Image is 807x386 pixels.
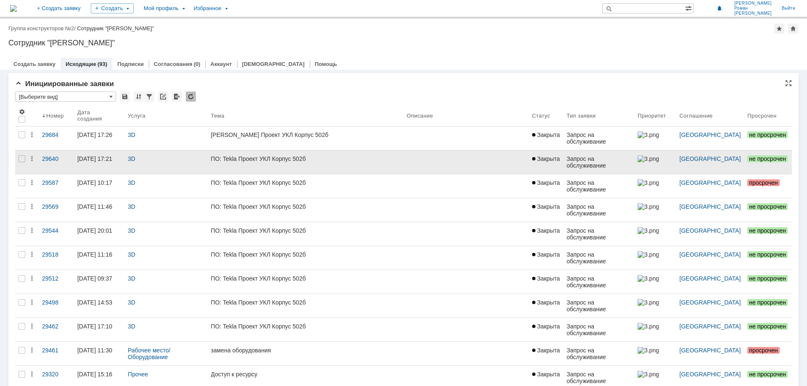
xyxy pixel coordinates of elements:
[744,342,792,365] a: просрочен
[211,203,400,210] div: ПО: Tekla Проект УКЛ Корпус 502б
[734,1,772,6] span: [PERSON_NAME]
[744,126,792,150] a: не просрочен
[128,113,145,119] div: Услуга
[208,105,403,126] th: Тема
[638,323,659,330] img: 3.png
[785,80,792,87] div: На всю страницу
[208,270,403,294] a: ПО: Tekla Проект УКЛ Корпус 502б
[563,342,634,365] a: Запрос на обслуживание
[680,371,741,378] a: [GEOGRAPHIC_DATA]
[15,80,114,88] span: Инициированные заявки
[208,342,403,365] a: замена оборудования
[42,227,71,234] div: 29544
[532,371,560,378] span: Закрыта
[39,105,74,126] th: Номер
[529,198,563,222] a: Закрыта
[567,113,596,119] div: Тип заявки
[680,227,741,234] a: [GEOGRAPHIC_DATA]
[98,61,107,67] div: (93)
[211,371,400,378] div: Доступ к ресурсу
[680,347,741,354] a: [GEOGRAPHIC_DATA]
[744,318,792,341] a: не просрочен
[128,179,135,186] a: 3D
[532,113,550,119] div: Статус
[42,275,71,282] div: 29512
[747,203,788,210] span: не просрочен
[567,275,631,289] div: Запрос на обслуживание
[154,61,193,67] a: Согласования
[120,92,130,102] div: Сохранить вид
[529,294,563,318] a: Закрыта
[10,5,17,12] a: Перейти на домашнюю страницу
[29,227,35,234] div: Действия
[77,155,112,162] div: [DATE] 17:21
[77,25,154,32] div: Сотрудник "[PERSON_NAME]"
[211,113,224,119] div: Тема
[567,299,631,312] div: Запрос на обслуживание
[567,323,631,336] div: Запрос на обслуживание
[208,294,403,318] a: ПО: Tekla Проект УКЛ Корпус 502б
[685,4,694,12] span: Расширенный поиск
[77,299,112,306] div: [DATE] 14:53
[211,251,400,258] div: ПО: Tekla Проект УКЛ Корпус 502б
[211,323,400,330] div: ПО: Tekla Проект УКЛ Корпус 502б
[39,246,74,270] a: 29518
[634,174,676,198] a: 3.png
[747,113,776,119] div: Просрочен
[529,318,563,341] a: Закрыта
[39,150,74,174] a: 29640
[634,150,676,174] a: 3.png
[74,246,124,270] a: [DATE] 11:16
[29,203,35,210] div: Действия
[747,179,779,186] span: просрочен
[680,299,741,306] a: [GEOGRAPHIC_DATA]
[532,299,560,306] span: Закрыта
[42,323,71,330] div: 29462
[8,25,77,32] div: /
[563,246,634,270] a: Запрос на обслуживание
[74,198,124,222] a: [DATE] 11:46
[208,150,403,174] a: ПО: Tekla Проект УКЛ Корпус 502б
[134,92,144,102] div: Сортировка...
[29,275,35,282] div: Действия
[406,113,433,119] div: Описание
[208,126,403,150] a: [PERSON_NAME] Проект УКЛ Корпус 502б
[563,126,634,150] a: Запрос на обслуживание
[8,25,74,32] a: Группа конструкторов №2
[529,342,563,365] a: Закрыта
[563,198,634,222] a: Запрос на обслуживание
[74,270,124,294] a: [DATE] 09:37
[532,131,560,138] span: Закрыта
[747,371,788,378] span: не просрочен
[680,179,741,186] a: [GEOGRAPHIC_DATA]
[29,347,35,354] div: Действия
[638,299,659,306] img: 3.png
[788,24,798,34] div: Сделать домашней страницей
[8,39,799,47] div: Сотрудник "[PERSON_NAME]"
[734,11,772,16] span: [PERSON_NAME]
[29,179,35,186] div: Действия
[529,126,563,150] a: Закрыта
[638,251,659,258] img: 3.png
[208,222,403,246] a: ПО: Tekla Проект УКЛ Корпус 502б
[211,299,400,306] div: ПО: Tekla Проект УКЛ Корпус 502б
[680,251,741,258] a: [GEOGRAPHIC_DATA]
[747,347,779,354] span: просрочен
[39,174,74,198] a: 29587
[128,371,148,378] a: Прочее
[634,294,676,318] a: 3.png
[77,179,112,186] div: [DATE] 10:17
[567,251,631,265] div: Запрос на обслуживание
[242,61,305,67] a: [DEMOGRAPHIC_DATA]
[567,347,631,360] div: Запрос на обслуживание
[77,251,112,258] div: [DATE] 11:16
[128,299,135,306] a: 3D
[211,61,232,67] a: Аккаунт
[172,92,182,102] div: Экспорт списка
[208,198,403,222] a: ПО: Tekla Проект УКЛ Корпус 502б
[563,222,634,246] a: Запрос на обслуживание
[128,275,135,282] a: 3D
[532,203,560,210] span: Закрыта
[39,222,74,246] a: 29544
[39,126,74,150] a: 29684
